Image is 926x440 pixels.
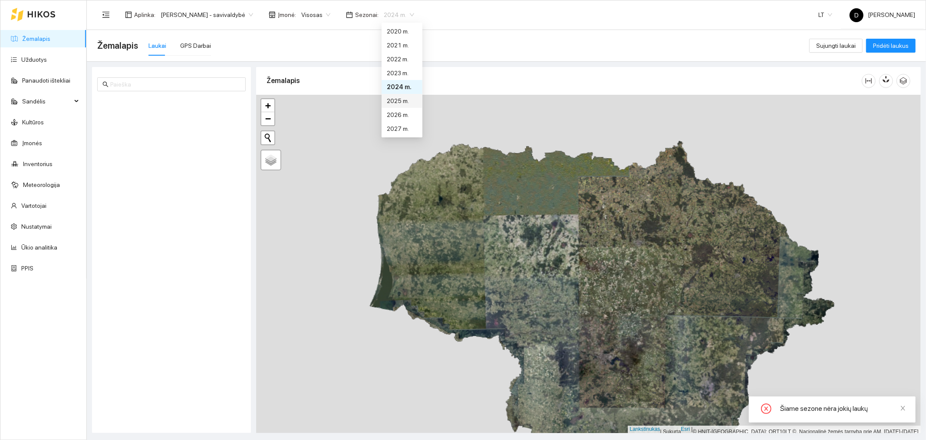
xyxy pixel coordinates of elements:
[377,11,379,18] font: :
[261,99,274,112] a: Priartinti
[387,42,409,49] font: 2021 m.
[23,160,53,167] a: Inventorius
[102,11,110,19] span: meniu sulankstymas
[382,52,422,66] div: 2022 m.
[862,74,876,88] button: stulpelio plotis
[384,11,406,18] font: 2024 m.
[818,11,824,18] font: LT
[265,113,271,124] font: −
[382,94,422,108] div: 2025 m.
[387,97,409,104] font: 2025 m.
[873,42,909,49] font: Pridėti laukus
[161,11,245,18] font: [PERSON_NAME] - savivaldybė
[387,28,409,35] font: 2020 m.
[180,42,211,49] font: GPS Darbai
[22,35,50,42] a: Žemalapis
[382,80,422,94] div: 2024 m.
[809,42,863,49] a: Sujungti laukai
[818,8,832,21] span: LT
[278,11,295,18] font: Įmonė
[161,8,253,21] span: Donatas Klimkevičius - savivaldybė
[630,426,660,432] a: Lankstinukas
[382,66,422,80] div: 2023 m.
[21,56,47,63] a: Užduotys
[97,40,138,51] font: Žemalapis
[21,202,46,209] a: Vartotojai
[267,77,300,85] font: Žemalapis
[301,11,323,18] font: Visosas
[22,98,46,105] font: Sandėlis
[809,39,863,53] button: Sujungti laukai
[384,8,414,21] span: 2024 m.
[382,24,422,38] div: 2020 m.
[387,111,409,118] font: 2026 m.
[21,265,33,272] a: PPIS
[21,223,52,230] a: Nustatymai
[346,11,353,18] span: kalendorius
[22,119,44,126] a: Kultūros
[387,125,409,132] font: 2027 m.
[355,11,377,18] font: Sezonai
[854,12,859,19] font: D
[102,81,109,87] span: paieška
[681,426,690,432] a: Esri
[97,6,115,23] button: meniu sulankstymas
[301,8,330,21] span: Visosas
[866,39,916,53] button: Pridėti laukus
[22,77,70,84] a: Panaudoti ištekliai
[110,80,241,89] input: Paieška
[900,405,906,411] span: uždaryti
[269,11,276,18] span: parduotuvė
[692,426,693,432] font: |
[295,11,296,18] font: :
[23,181,60,188] a: Meteorologija
[387,70,409,77] font: 2023 m.
[125,11,132,18] span: išdėstymas
[761,403,771,416] span: uždaras ratas
[660,429,681,435] font: | Sukurta
[261,112,274,125] a: Atitolinti
[382,108,422,122] div: 2026 m.
[780,404,868,413] font: Šiame sezone nėra jokių laukų
[97,39,138,53] span: Žemalapis
[265,100,271,111] font: +
[866,42,916,49] a: Pridėti laukus
[382,38,422,52] div: 2021 m.
[816,42,856,49] font: Sujungti laukai
[868,11,915,18] font: [PERSON_NAME]
[387,56,409,63] font: 2022 m.
[382,122,422,136] div: 2027 m.
[154,11,155,18] font: :
[693,429,919,435] font: © HNIT-[GEOGRAPHIC_DATA]; ORT10LT ©, Nacionalinė žemės tarnyba prie AM, [DATE]-[DATE]
[21,244,57,251] a: Ūkio analitika
[148,42,166,49] font: Laukai
[261,131,274,144] button: Pradėti naują paiešką
[862,77,875,84] span: stulpelio plotis
[134,11,154,18] font: Aplinka
[387,83,412,90] font: 2024 m.
[22,140,42,147] a: Įmonės
[261,150,280,170] a: Sluoksniai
